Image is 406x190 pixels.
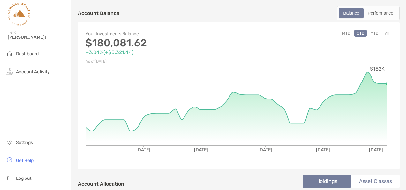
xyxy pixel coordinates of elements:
[369,147,383,153] tspan: [DATE]
[6,67,13,75] img: activity icon
[364,9,397,18] div: Performance
[6,138,13,146] img: settings icon
[340,9,363,18] div: Balance
[86,39,239,47] p: $180,081.62
[78,9,119,17] p: Account Balance
[6,50,13,57] img: household icon
[368,30,381,37] button: YTD
[136,147,150,153] tspan: [DATE]
[16,51,39,57] span: Dashboard
[194,147,208,153] tspan: [DATE]
[78,181,124,187] h4: Account Allocation
[6,156,13,164] img: get-help icon
[86,58,239,66] p: As of [DATE]
[86,30,239,38] p: Your Investments Balance
[86,48,239,56] p: +3.04% ( +$5,321.44 )
[351,175,400,188] li: Asset Classes
[354,30,367,37] button: QTD
[8,35,67,40] span: [PERSON_NAME]!
[337,6,400,20] div: segmented control
[8,3,30,26] img: Zoe Logo
[316,147,330,153] tspan: [DATE]
[258,147,272,153] tspan: [DATE]
[382,30,392,37] button: All
[16,140,33,145] span: Settings
[340,30,353,37] button: MTD
[370,66,385,72] tspan: $182K
[6,174,13,182] img: logout icon
[303,175,351,188] li: Holdings
[16,69,50,75] span: Account Activity
[16,158,34,163] span: Get Help
[16,176,31,181] span: Log out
